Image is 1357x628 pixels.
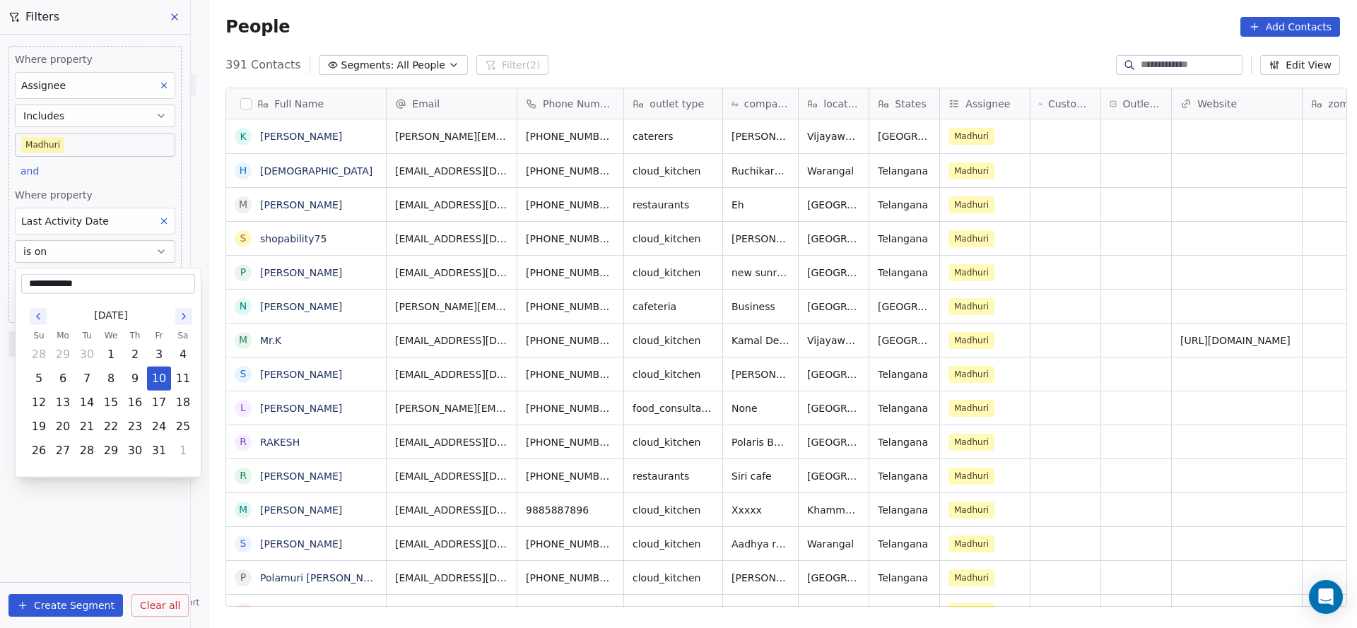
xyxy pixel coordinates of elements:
th: Friday [147,328,171,343]
button: Thursday, October 9th, 2025 [124,367,146,390]
button: Thursday, October 30th, 2025 [124,439,146,462]
button: Go to the Next Month [175,308,192,325]
button: Monday, September 29th, 2025 [52,343,74,366]
button: Friday, October 31st, 2025 [148,439,170,462]
button: Sunday, October 5th, 2025 [28,367,50,390]
button: Go to the Previous Month [30,308,47,325]
button: Friday, October 24th, 2025 [148,415,170,438]
th: Tuesday [75,328,99,343]
th: Wednesday [99,328,123,343]
button: Tuesday, October 28th, 2025 [76,439,98,462]
button: Wednesday, October 22nd, 2025 [100,415,122,438]
button: Friday, October 3rd, 2025 [148,343,170,366]
th: Sunday [27,328,51,343]
button: Tuesday, October 7th, 2025 [76,367,98,390]
button: Sunday, September 28th, 2025 [28,343,50,366]
button: Sunday, October 12th, 2025 [28,391,50,414]
button: Tuesday, October 14th, 2025 [76,391,98,414]
th: Monday [51,328,75,343]
button: Wednesday, October 29th, 2025 [100,439,122,462]
button: Sunday, October 19th, 2025 [28,415,50,438]
button: Thursday, October 2nd, 2025 [124,343,146,366]
button: Saturday, October 11th, 2025 [172,367,194,390]
button: Tuesday, September 30th, 2025 [76,343,98,366]
th: Thursday [123,328,147,343]
button: Wednesday, October 8th, 2025 [100,367,122,390]
button: Saturday, November 1st, 2025 [172,439,194,462]
button: Saturday, October 4th, 2025 [172,343,194,366]
button: Thursday, October 16th, 2025 [124,391,146,414]
button: Tuesday, October 21st, 2025 [76,415,98,438]
button: Thursday, October 23rd, 2025 [124,415,146,438]
button: Saturday, October 18th, 2025 [172,391,194,414]
button: Monday, October 6th, 2025 [52,367,74,390]
button: Sunday, October 26th, 2025 [28,439,50,462]
span: [DATE] [94,308,127,323]
button: Wednesday, October 1st, 2025 [100,343,122,366]
th: Saturday [171,328,195,343]
button: Wednesday, October 15th, 2025 [100,391,122,414]
button: Today, Friday, October 10th, 2025, selected [148,367,170,390]
button: Saturday, October 25th, 2025 [172,415,194,438]
table: October 2025 [27,328,195,463]
button: Monday, October 13th, 2025 [52,391,74,414]
button: Monday, October 27th, 2025 [52,439,74,462]
button: Monday, October 20th, 2025 [52,415,74,438]
button: Friday, October 17th, 2025 [148,391,170,414]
